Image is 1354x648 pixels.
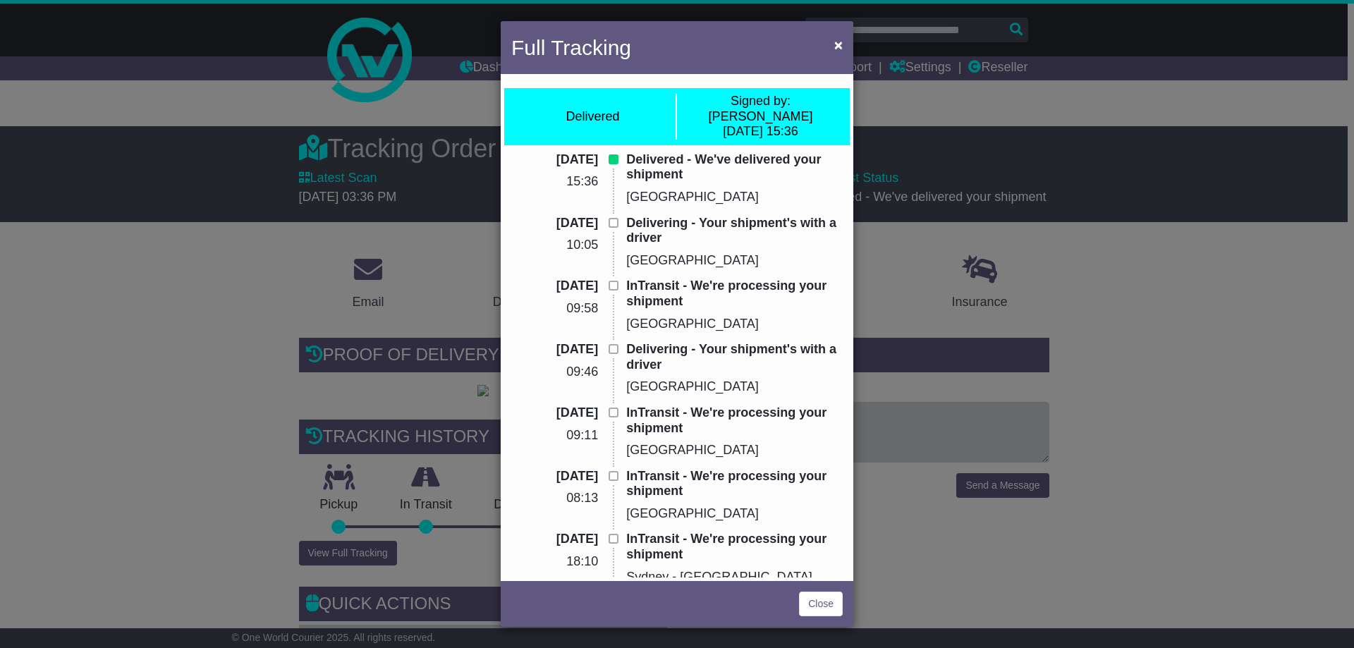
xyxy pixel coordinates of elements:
[684,94,837,140] div: [PERSON_NAME] [DATE] 15:36
[511,342,598,357] p: [DATE]
[511,365,598,380] p: 09:46
[511,238,598,253] p: 10:05
[626,443,843,458] p: [GEOGRAPHIC_DATA]
[511,32,631,63] h4: Full Tracking
[511,405,598,421] p: [DATE]
[827,30,850,59] button: Close
[511,469,598,484] p: [DATE]
[511,554,598,570] p: 18:10
[626,190,843,205] p: [GEOGRAPHIC_DATA]
[626,532,843,562] p: InTransit - We're processing your shipment
[626,317,843,332] p: [GEOGRAPHIC_DATA]
[626,379,843,395] p: [GEOGRAPHIC_DATA]
[511,532,598,547] p: [DATE]
[799,592,843,616] a: Close
[626,342,843,372] p: Delivering - Your shipment's with a driver
[626,405,843,436] p: InTransit - We're processing your shipment
[626,469,843,499] p: InTransit - We're processing your shipment
[511,491,598,506] p: 08:13
[834,37,843,53] span: ×
[511,216,598,231] p: [DATE]
[626,152,843,183] p: Delivered - We've delivered your shipment
[511,301,598,317] p: 09:58
[511,152,598,168] p: [DATE]
[626,253,843,269] p: [GEOGRAPHIC_DATA]
[731,94,791,108] span: Signed by:
[626,570,843,585] p: Sydney - [GEOGRAPHIC_DATA]
[511,174,598,190] p: 15:36
[511,279,598,294] p: [DATE]
[626,506,843,522] p: [GEOGRAPHIC_DATA]
[511,428,598,444] p: 09:11
[626,216,843,246] p: Delivering - Your shipment's with a driver
[626,279,843,309] p: InTransit - We're processing your shipment
[566,109,619,125] div: Delivered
